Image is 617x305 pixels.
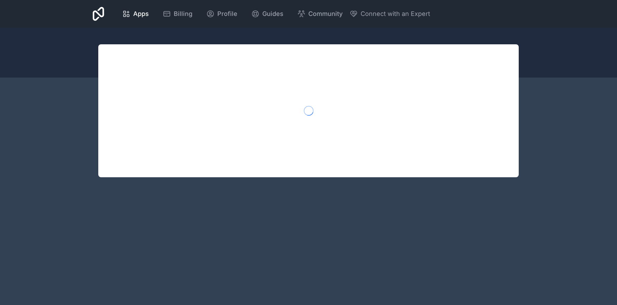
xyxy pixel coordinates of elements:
[246,6,289,21] a: Guides
[201,6,243,21] a: Profile
[133,9,149,19] span: Apps
[117,6,154,21] a: Apps
[361,9,430,19] span: Connect with an Expert
[262,9,283,19] span: Guides
[350,9,430,19] button: Connect with an Expert
[292,6,348,21] a: Community
[157,6,198,21] a: Billing
[217,9,237,19] span: Profile
[174,9,192,19] span: Billing
[308,9,343,19] span: Community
